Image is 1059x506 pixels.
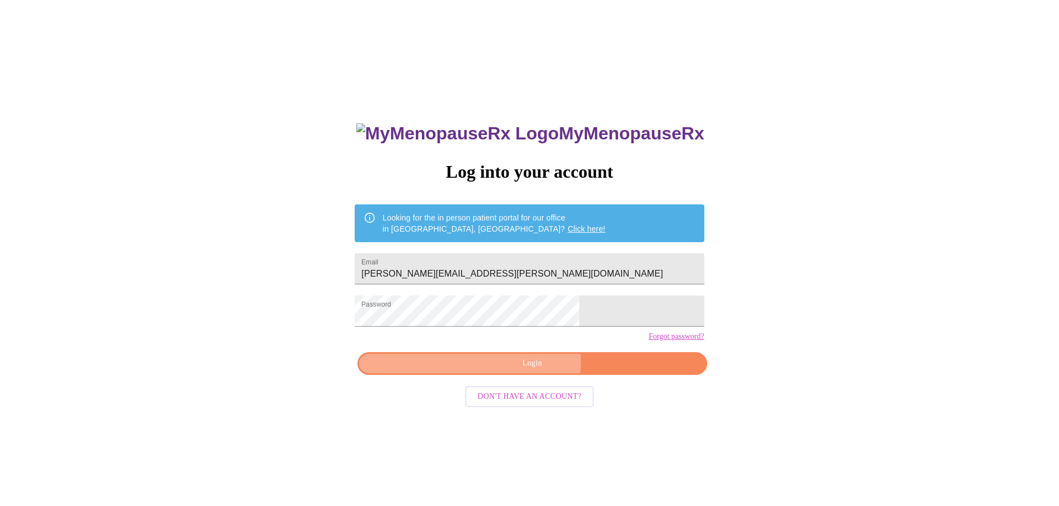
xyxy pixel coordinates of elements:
span: Login [370,357,694,370]
span: Don't have an account? [478,390,581,404]
h3: Log into your account [355,162,704,182]
a: Don't have an account? [463,391,596,400]
a: Click here! [568,224,605,233]
h3: MyMenopauseRx [356,123,704,144]
button: Don't have an account? [465,386,594,408]
a: Forgot password? [649,332,704,341]
img: MyMenopauseRx Logo [356,123,559,144]
button: Login [357,352,707,375]
div: Looking for the in person patient portal for our office in [GEOGRAPHIC_DATA], [GEOGRAPHIC_DATA]? [382,208,605,239]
